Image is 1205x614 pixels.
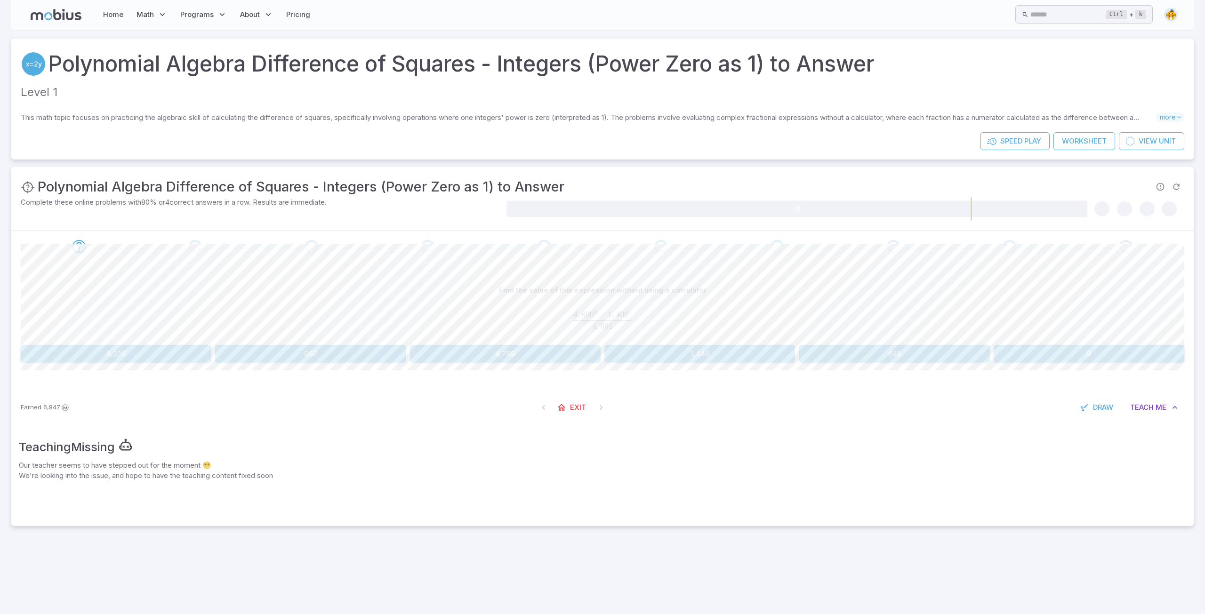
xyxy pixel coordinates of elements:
[21,51,46,77] a: Algebra
[771,240,784,253] div: Go to the next question
[48,48,874,80] a: Polynomial Algebra Difference of Squares - Integers (Power Zero as 1) to Answer
[283,4,313,25] a: Pricing
[1135,10,1146,19] kbd: k
[1168,179,1184,195] span: Refresh Question
[421,240,434,253] div: Go to the next question
[38,176,564,197] h3: Polynomial Algebra Difference of Squares - Integers (Power Zero as 1) to Answer
[535,399,552,416] span: On First Question
[596,321,599,331] span: ,
[180,9,214,20] span: Programs
[43,403,60,412] span: 6,847
[21,403,70,412] p: Earn Mobius dollars to buy game boosters
[19,460,1186,470] p: Our teacher seems to have stepped out for the moment 😵‍💫
[1000,136,1022,146] span: Speed
[581,310,590,319] span: 80
[1075,399,1120,416] button: Draw
[552,399,593,416] a: Exit
[1003,240,1016,253] div: Go to the next question
[499,285,707,295] p: Find the value of this expression without using a calculator
[573,310,578,319] span: 4
[632,310,633,323] span: ​
[799,345,989,363] button: 488
[72,240,86,253] div: Go to the next question
[570,402,586,413] span: Exit
[1119,240,1133,253] div: Go to the next question
[608,310,612,319] span: 1
[21,112,1156,123] p: This math topic focuses on practicing the algebraic skill of calculating the difference of square...
[21,345,211,363] button: 6,236
[215,345,406,363] button: 967
[21,403,41,412] span: Earned
[654,240,667,253] div: Go to the next question
[594,309,597,315] span: 2
[1053,132,1115,150] a: Worksheet
[980,132,1050,150] a: SpeedPlay
[590,310,594,319] span: 0
[410,345,601,363] button: 4,799
[1164,8,1178,22] img: semi-circle.svg
[1152,179,1168,195] span: Report an issue with the question
[100,4,126,25] a: Home
[599,310,606,319] span: −
[616,310,624,319] span: 40
[189,240,202,253] div: Go to the next question
[240,9,260,20] span: About
[887,240,900,253] div: Go to the next question
[19,470,1186,481] p: We're looking into the issue, and hope to have the teaching content fixed soon
[604,345,795,363] button: 1,446
[593,399,610,416] span: On Latest Question
[600,321,613,331] span: 801
[1106,9,1146,20] div: +
[1124,399,1184,416] button: TeachMe
[1093,402,1113,413] span: Draw
[612,310,614,319] span: ,
[1024,136,1041,146] span: Play
[1119,132,1184,150] a: ViewUnit
[137,9,154,20] span: Math
[1159,136,1176,146] span: Unit
[21,84,1184,101] p: Level 1
[1139,136,1157,146] span: View
[21,197,505,207] p: Complete these online problems with 80 % or 4 correct answers in a row. Results are immediate.
[628,309,631,315] span: 0
[578,310,580,319] span: ,
[1156,402,1166,413] span: Me
[305,240,318,253] div: Go to the next question
[994,345,1184,363] button: 9
[19,438,115,456] div: Teaching Missing
[624,310,628,319] span: 0
[1130,402,1154,413] span: Teach
[538,240,551,253] div: Go to the next question
[1106,10,1127,19] kbd: Ctrl
[592,321,596,331] span: 4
